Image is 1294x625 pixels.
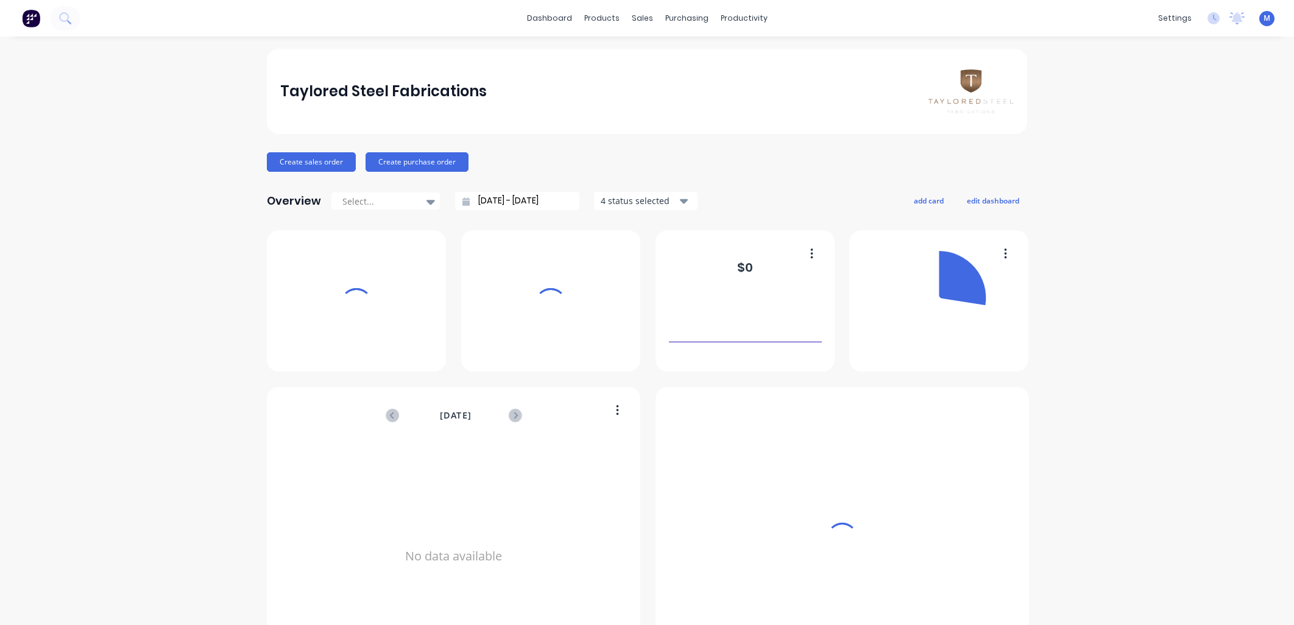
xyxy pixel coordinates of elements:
[366,152,468,172] button: Create purchase order
[906,192,952,208] button: add card
[267,152,356,172] button: Create sales order
[928,69,1014,113] img: Taylored Steel Fabrications
[959,192,1027,208] button: edit dashboard
[22,9,40,27] img: Factory
[521,9,578,27] a: dashboard
[440,409,472,422] span: [DATE]
[594,192,698,210] button: 4 status selected
[1152,9,1198,27] div: settings
[737,258,753,277] div: $ 0
[1264,13,1270,24] span: M
[267,189,321,213] div: Overview
[715,9,774,27] div: productivity
[626,9,659,27] div: sales
[280,79,487,104] div: Taylored Steel Fabrications
[659,9,715,27] div: purchasing
[601,194,677,207] div: 4 status selected
[578,9,626,27] div: products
